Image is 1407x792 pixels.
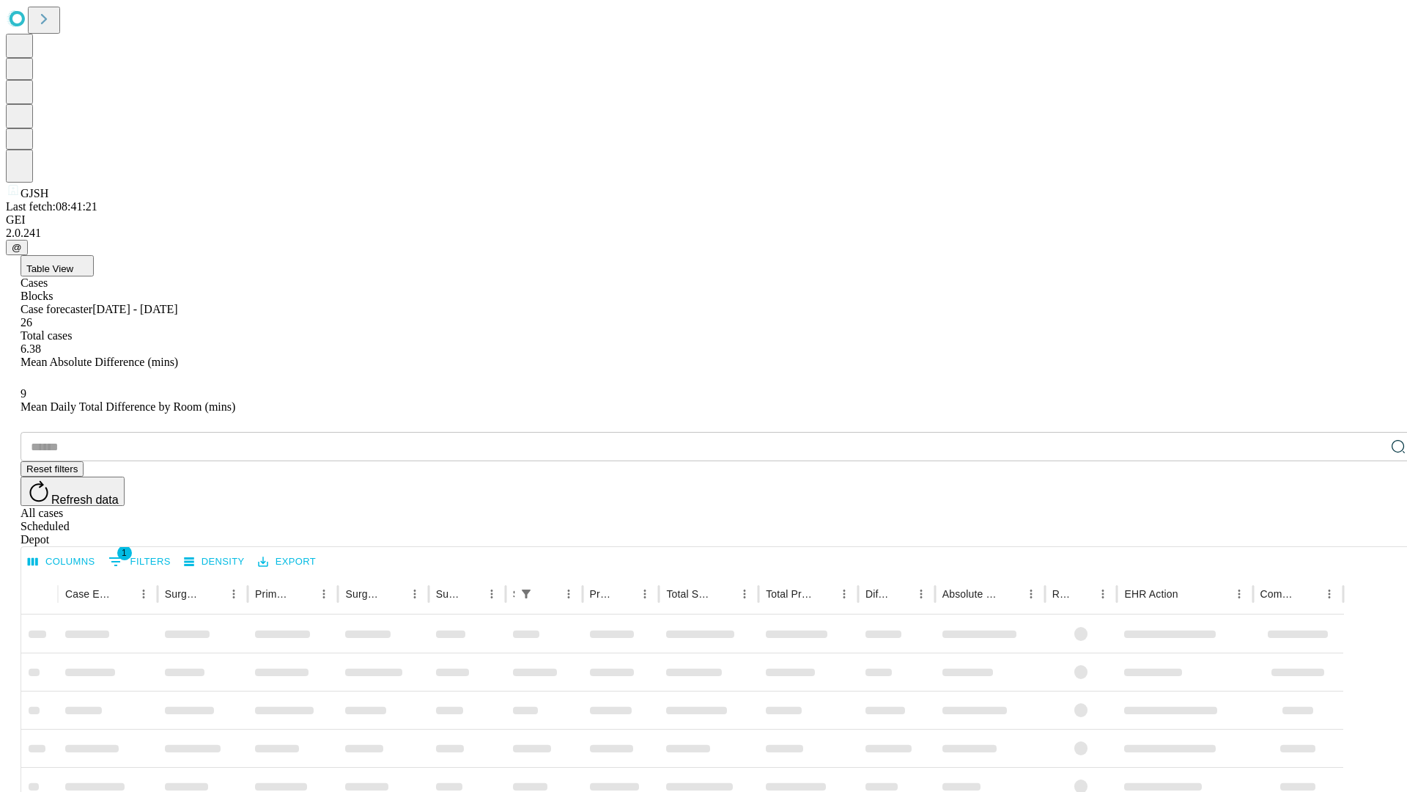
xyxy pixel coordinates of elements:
span: Case forecaster [21,303,92,315]
button: Refresh data [21,477,125,506]
button: Sort [1000,584,1021,604]
button: Sort [1299,584,1319,604]
div: Total Predicted Duration [766,588,812,600]
button: Sort [614,584,635,604]
button: Sort [293,584,314,604]
button: Sort [813,584,834,604]
div: Case Epic Id [65,588,111,600]
span: 6.38 [21,342,41,355]
button: Show filters [105,550,174,573]
button: Menu [558,584,579,604]
div: Primary Service [255,588,292,600]
div: GEI [6,213,1401,227]
button: Sort [538,584,558,604]
button: Menu [734,584,755,604]
button: Menu [1093,584,1113,604]
button: Menu [481,584,502,604]
div: Scheduled In Room Duration [513,588,514,600]
div: Surgeon Name [165,588,202,600]
span: 9 [21,387,26,400]
button: Export [254,551,320,573]
div: 1 active filter [516,584,536,604]
button: Show filters [516,584,536,604]
button: @ [6,240,28,255]
span: @ [12,242,22,253]
div: Total Scheduled Duration [666,588,712,600]
button: Sort [1072,584,1093,604]
div: Predicted In Room Duration [590,588,613,600]
span: Reset filters [26,463,78,474]
div: EHR Action [1124,588,1178,600]
div: Resolved in EHR [1052,588,1071,600]
div: Difference [865,588,889,600]
span: Last fetch: 08:41:21 [6,200,97,213]
span: Total cases [21,329,72,342]
button: Sort [113,584,133,604]
button: Density [180,551,248,573]
div: Surgery Name [345,588,382,600]
div: Surgery Date [436,588,459,600]
div: Absolute Difference [942,588,999,600]
button: Sort [714,584,734,604]
span: Mean Absolute Difference (mins) [21,356,178,368]
button: Menu [911,584,931,604]
button: Sort [461,584,481,604]
span: 26 [21,316,32,329]
button: Select columns [24,551,99,573]
button: Sort [384,584,405,604]
span: Mean Daily Total Difference by Room (mins) [21,400,235,413]
button: Reset filters [21,461,84,477]
button: Menu [405,584,425,604]
div: 2.0.241 [6,227,1401,240]
div: Comments [1260,588,1297,600]
button: Menu [635,584,655,604]
button: Menu [314,584,334,604]
button: Sort [203,584,224,604]
span: Table View [26,263,73,274]
span: 1 [117,546,132,560]
button: Menu [1021,584,1041,604]
span: GJSH [21,187,48,199]
button: Menu [1319,584,1340,604]
button: Menu [133,584,154,604]
button: Sort [890,584,911,604]
span: [DATE] - [DATE] [92,303,177,315]
button: Table View [21,255,94,276]
button: Menu [224,584,244,604]
button: Menu [834,584,854,604]
button: Menu [1229,584,1249,604]
span: Refresh data [51,494,119,506]
button: Sort [1180,584,1200,604]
